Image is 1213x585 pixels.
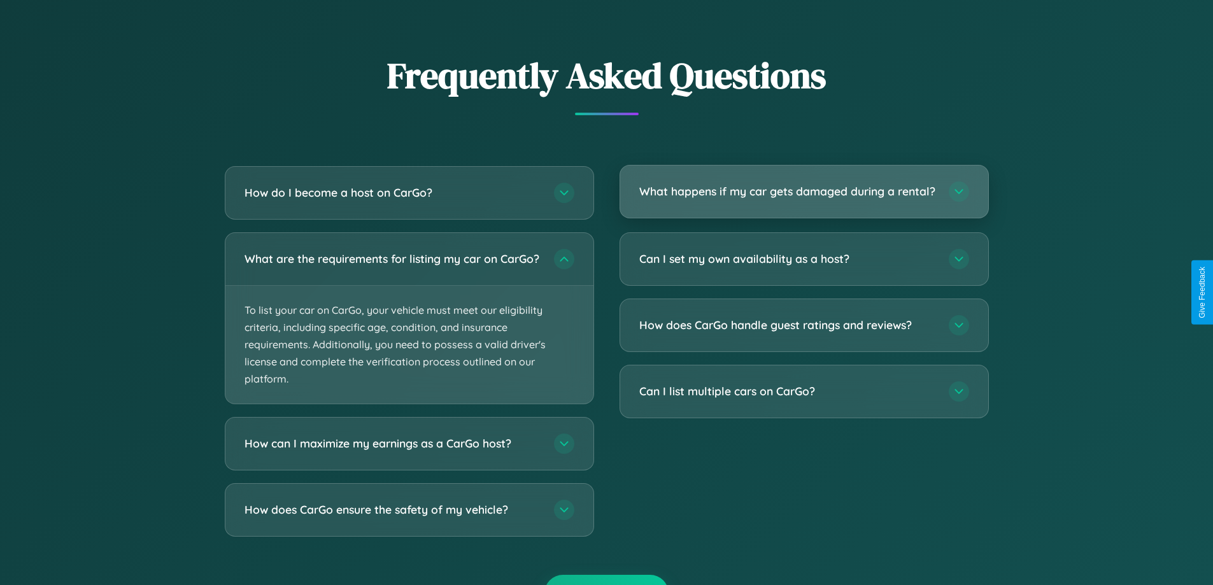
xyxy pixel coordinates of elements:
[225,286,593,404] p: To list your car on CarGo, your vehicle must meet our eligibility criteria, including specific ag...
[245,251,541,267] h3: What are the requirements for listing my car on CarGo?
[245,185,541,201] h3: How do I become a host on CarGo?
[639,317,936,333] h3: How does CarGo handle guest ratings and reviews?
[245,436,541,452] h3: How can I maximize my earnings as a CarGo host?
[225,51,989,100] h2: Frequently Asked Questions
[639,183,936,199] h3: What happens if my car gets damaged during a rental?
[245,502,541,518] h3: How does CarGo ensure the safety of my vehicle?
[639,383,936,399] h3: Can I list multiple cars on CarGo?
[639,251,936,267] h3: Can I set my own availability as a host?
[1198,267,1207,318] div: Give Feedback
